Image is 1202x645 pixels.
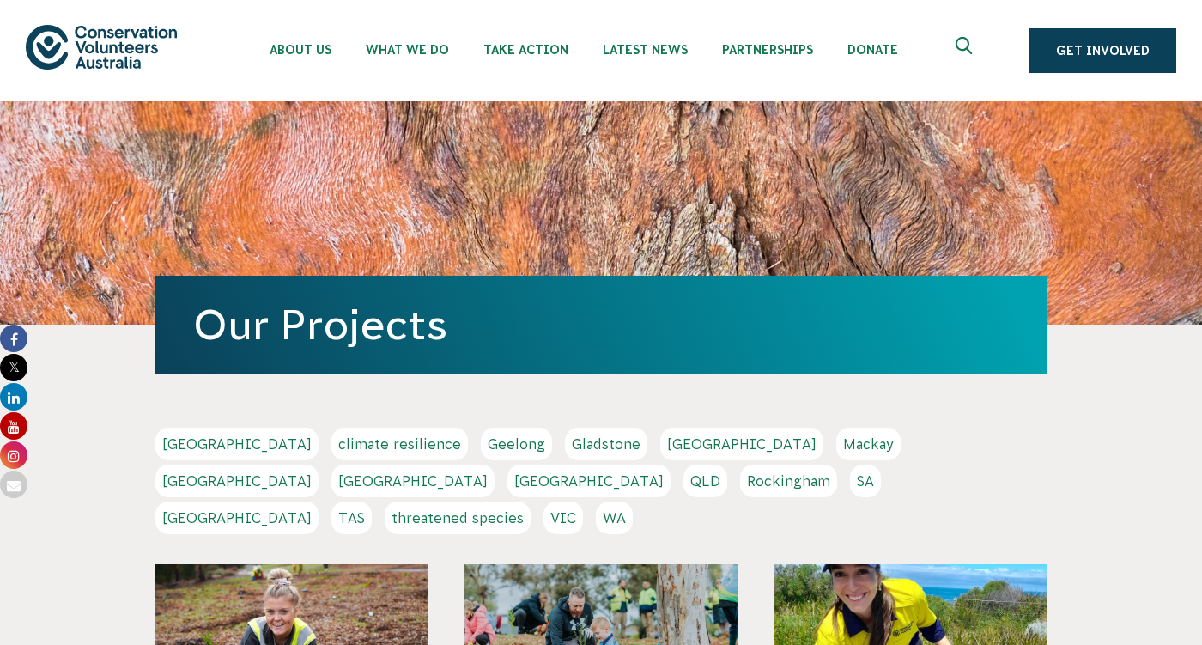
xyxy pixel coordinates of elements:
a: SA [850,465,881,497]
a: Our Projects [193,301,447,348]
a: Geelong [481,428,552,460]
span: Donate [847,43,898,57]
span: About Us [270,43,331,57]
span: Take Action [483,43,568,57]
a: Get Involved [1029,28,1176,73]
span: What We Do [366,43,449,57]
a: Rockingham [740,465,837,497]
a: Gladstone [565,428,647,460]
a: [GEOGRAPHIC_DATA] [155,465,319,497]
a: VIC [543,502,583,534]
a: [GEOGRAPHIC_DATA] [155,502,319,534]
img: logo.svg [26,25,177,69]
button: Expand search box Close search box [945,30,986,71]
a: [GEOGRAPHIC_DATA] [507,465,671,497]
a: climate resilience [331,428,468,460]
a: [GEOGRAPHIC_DATA] [660,428,823,460]
a: [GEOGRAPHIC_DATA] [155,428,319,460]
span: Latest News [603,43,688,57]
a: QLD [683,465,727,497]
a: threatened species [385,502,531,534]
a: Mackay [836,428,901,460]
span: Expand search box [956,37,977,64]
span: Partnerships [722,43,813,57]
a: [GEOGRAPHIC_DATA] [331,465,495,497]
a: WA [596,502,633,534]
a: TAS [331,502,372,534]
